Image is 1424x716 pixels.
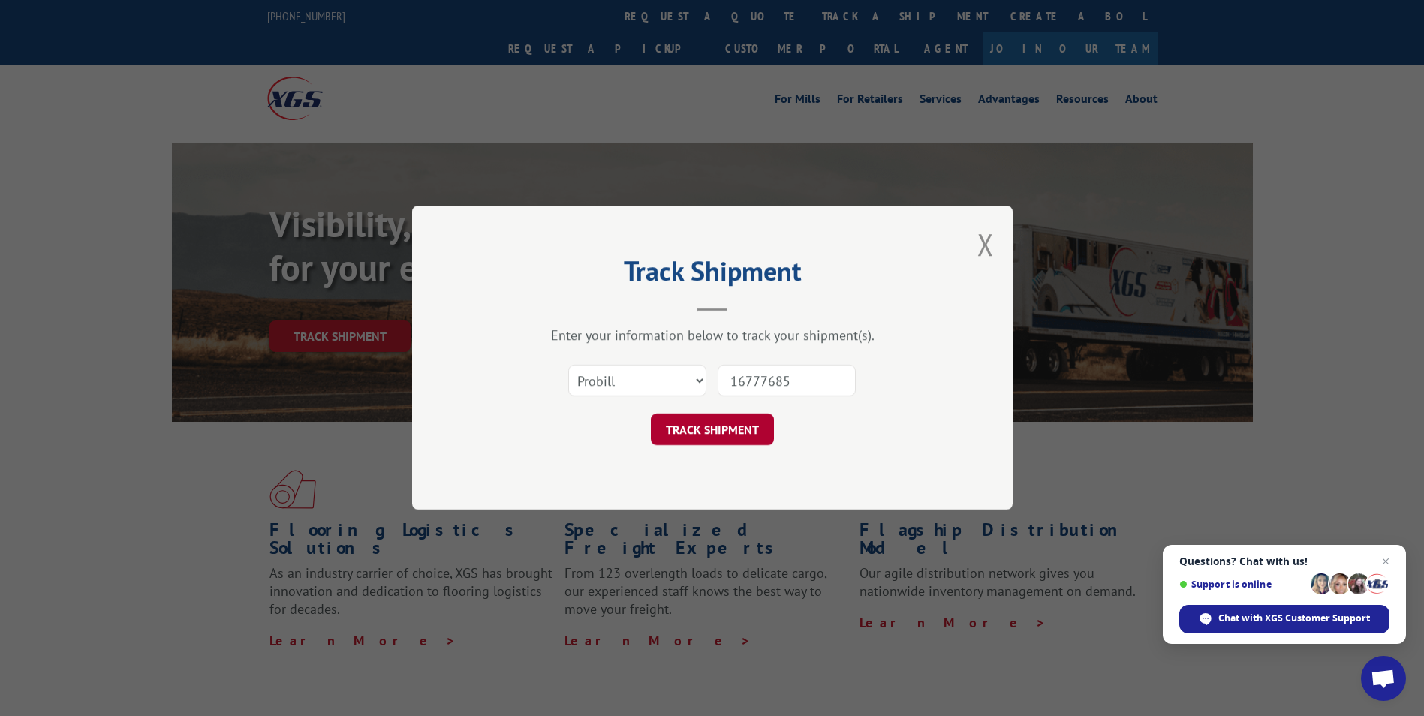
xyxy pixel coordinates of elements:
div: Open chat [1361,656,1406,701]
span: Questions? Chat with us! [1179,555,1389,567]
span: Support is online [1179,579,1305,590]
button: TRACK SHIPMENT [651,414,774,446]
span: Chat with XGS Customer Support [1218,612,1370,625]
input: Number(s) [718,366,856,397]
span: Close chat [1377,552,1395,570]
div: Chat with XGS Customer Support [1179,605,1389,633]
button: Close modal [977,224,994,264]
div: Enter your information below to track your shipment(s). [487,327,938,344]
h2: Track Shipment [487,260,938,289]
